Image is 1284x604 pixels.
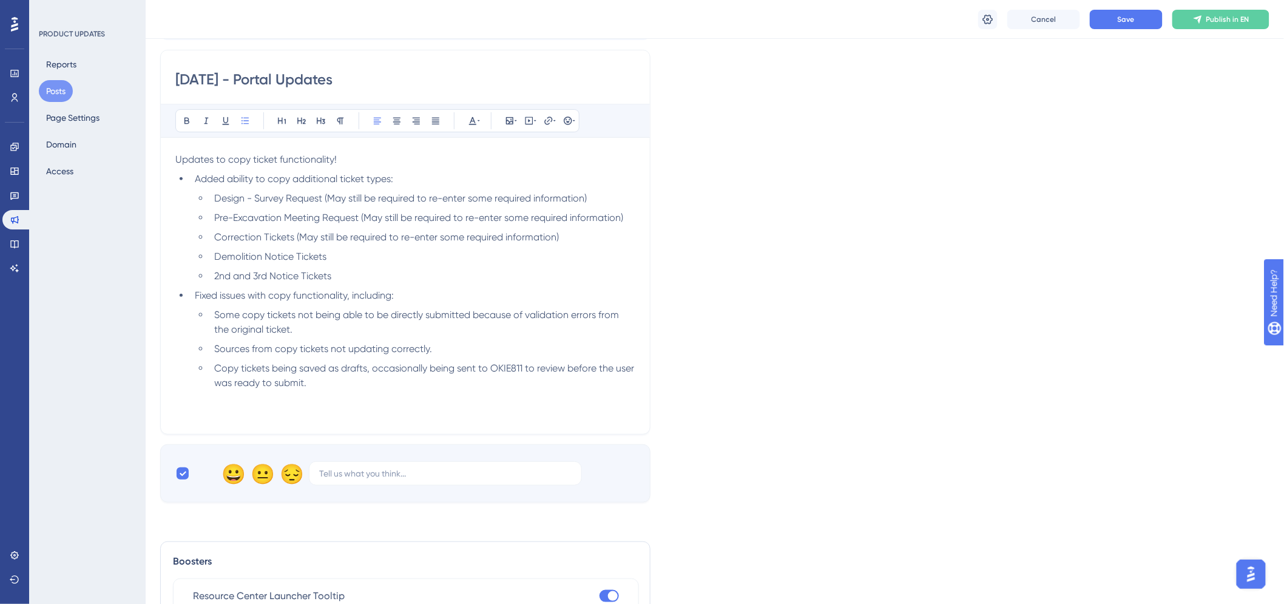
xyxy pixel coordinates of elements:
span: Need Help? [29,3,76,18]
span: Cancel [1032,15,1056,24]
button: Posts [39,80,73,102]
input: Post Title [175,70,635,89]
span: Updates to copy ticket functionality! [175,154,337,165]
button: Publish in EN [1172,10,1269,29]
span: Correction Tickets (May still be required to re-enter some required information) [214,231,559,243]
span: Added ability to copy additional ticket types: [195,173,393,185]
button: Access [39,160,81,182]
span: Publish in EN [1206,15,1249,24]
span: Fixed issues with copy functionality, including: [195,290,394,301]
div: 😐 [251,464,270,483]
div: Boosters [173,554,638,569]
span: Save [1118,15,1135,24]
input: Tell us what you think... [319,467,572,480]
span: Copy tickets being saved as drafts, occasionally being sent to OKIE811 to review before the user ... [214,362,637,389]
button: Domain [39,134,84,155]
iframe: UserGuiding AI Assistant Launcher [1233,556,1269,592]
span: Resource Center Launcher Tooltip [193,589,345,603]
span: Sources from copy tickets not updating correctly. [214,343,432,355]
span: Demolition Notice Tickets [214,251,326,262]
span: Design - Survey Request (May still be required to re-enter some required information) [214,192,587,204]
span: 2nd and 3rd Notice Tickets [214,270,331,282]
div: 😔 [280,464,299,483]
button: Reports [39,53,84,75]
span: Some copy tickets not being able to be directly submitted because of validation errors from the o... [214,309,621,335]
button: Save [1090,10,1163,29]
button: Cancel [1007,10,1080,29]
button: Page Settings [39,107,107,129]
div: PRODUCT UPDATES [39,29,105,39]
span: Pre-Excavation Meeting Request (May still be required to re-enter some required information) [214,212,623,223]
div: 😀 [221,464,241,483]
